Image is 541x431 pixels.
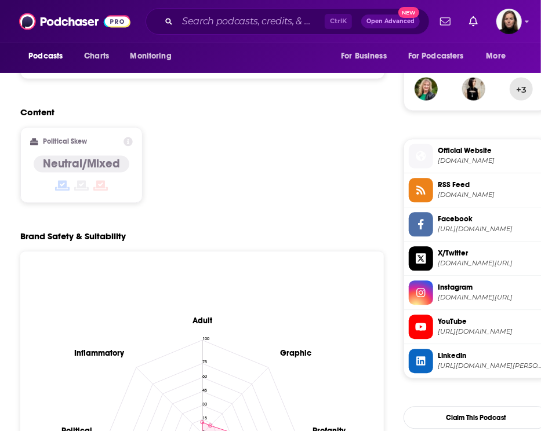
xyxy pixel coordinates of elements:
[202,335,209,341] tspan: 100
[464,12,482,31] a: Show notifications dropdown
[202,401,207,406] tspan: 30
[20,231,126,242] h2: Brand Safety & Suitability
[333,45,401,67] button: open menu
[398,7,419,18] span: New
[401,45,481,67] button: open menu
[20,45,78,67] button: open menu
[192,315,213,325] text: Adult
[496,9,522,34] button: Show profile menu
[408,48,464,64] span: For Podcasters
[202,359,207,364] tspan: 75
[75,348,125,357] text: Inflammatory
[84,48,109,64] span: Charts
[19,10,130,32] img: Podchaser - Follow, Share and Rate Podcasts
[435,12,455,31] a: Show notifications dropdown
[325,14,352,29] span: Ctrl K
[366,19,415,24] span: Open Advanced
[202,415,207,420] tspan: 15
[462,77,485,100] img: meredithwochoa
[478,45,521,67] button: open menu
[130,48,171,64] span: Monitoring
[122,45,186,67] button: open menu
[202,373,207,378] tspan: 60
[28,48,63,64] span: Podcasts
[486,48,506,64] span: More
[361,14,420,28] button: Open AdvancedNew
[146,8,430,35] div: Search podcasts, credits, & more...
[177,12,325,31] input: Search podcasts, credits, & more...
[202,387,207,392] tspan: 45
[415,77,438,100] img: tammywellness
[77,45,116,67] a: Charts
[496,9,522,34] img: User Profile
[281,348,312,357] text: Graphic
[20,107,376,118] h2: Content
[510,77,533,100] button: +3
[341,48,387,64] span: For Business
[496,9,522,34] span: Logged in as BevCat3
[43,137,87,145] h2: Political Skew
[43,156,120,171] h4: Neutral/Mixed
